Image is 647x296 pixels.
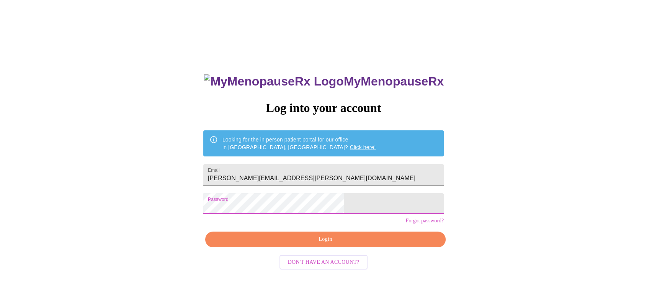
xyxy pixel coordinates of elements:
[405,218,444,224] a: Forgot password?
[205,232,446,247] button: Login
[204,74,444,89] h3: MyMenopauseRx
[288,258,359,267] span: Don't have an account?
[204,74,343,89] img: MyMenopauseRx Logo
[203,101,444,115] h3: Log into your account
[279,255,368,270] button: Don't have an account?
[222,133,376,154] div: Looking for the in person patient portal for our office in [GEOGRAPHIC_DATA], [GEOGRAPHIC_DATA]?
[278,258,370,265] a: Don't have an account?
[214,235,437,244] span: Login
[350,144,376,150] a: Click here!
